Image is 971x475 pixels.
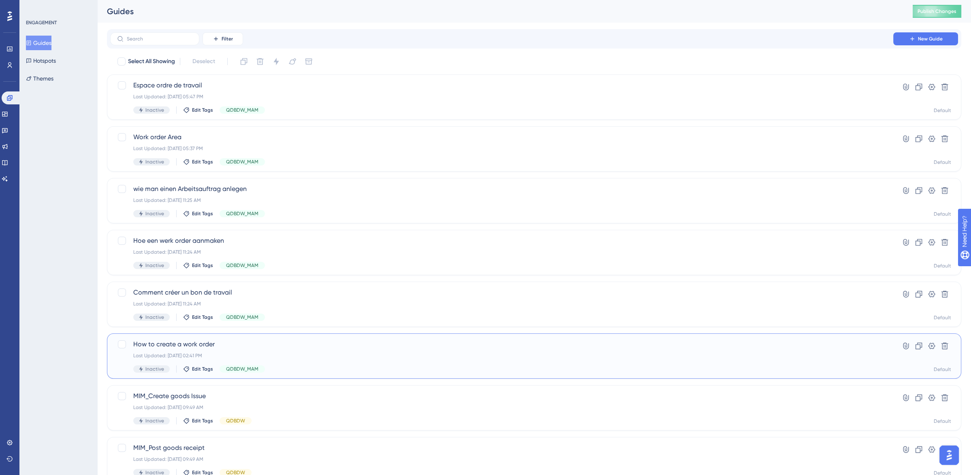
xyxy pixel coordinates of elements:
[934,107,951,114] div: Default
[127,36,192,42] input: Search
[934,263,951,269] div: Default
[133,391,870,401] span: MIM_Create goods Issue
[133,456,870,462] div: Last Updated: [DATE] 09:49 AM
[133,404,870,411] div: Last Updated: [DATE] 09:49 AM
[183,262,213,269] button: Edit Tags
[145,418,164,424] span: Inactive
[192,366,213,372] span: Edit Tags
[133,249,870,255] div: Last Updated: [DATE] 11:24 AM
[133,236,870,246] span: Hoe een werk order aanmaken
[192,210,213,217] span: Edit Tags
[133,93,870,100] div: Last Updated: [DATE] 05:47 PM
[26,36,51,50] button: Guides
[226,418,245,424] span: QDBDW
[145,159,164,165] span: Inactive
[934,366,951,373] div: Default
[26,19,57,26] div: ENGAGEMENT
[183,107,213,113] button: Edit Tags
[222,36,233,42] span: Filter
[145,314,164,320] span: Inactive
[145,210,164,217] span: Inactive
[133,132,870,142] span: Work order Area
[203,32,243,45] button: Filter
[893,32,958,45] button: New Guide
[226,314,258,320] span: QDBDW_MAM
[133,301,870,307] div: Last Updated: [DATE] 11:24 AM
[133,184,870,194] span: wie man einen Arbeitsauftrag anlegen
[145,262,164,269] span: Inactive
[918,8,956,15] span: Publish Changes
[918,36,943,42] span: New Guide
[934,211,951,217] div: Default
[226,107,258,113] span: QDBDW_MAM
[145,366,164,372] span: Inactive
[934,159,951,165] div: Default
[19,2,51,12] span: Need Help?
[226,366,258,372] span: QDBDW_MAM
[226,210,258,217] span: QDBDW_MAM
[133,288,870,297] span: Comment créer un bon de travail
[26,53,56,68] button: Hotspots
[192,262,213,269] span: Edit Tags
[26,71,53,86] button: Themes
[128,57,175,66] span: Select All Showing
[107,6,892,17] div: Guides
[185,54,222,69] button: Deselect
[913,5,961,18] button: Publish Changes
[183,210,213,217] button: Edit Tags
[183,366,213,372] button: Edit Tags
[133,81,870,90] span: Espace ordre de travail
[226,262,258,269] span: QDBDW_MAM
[145,107,164,113] span: Inactive
[937,443,961,467] iframe: UserGuiding AI Assistant Launcher
[192,107,213,113] span: Edit Tags
[133,197,870,204] div: Last Updated: [DATE] 11:25 AM
[183,159,213,165] button: Edit Tags
[192,159,213,165] span: Edit Tags
[934,314,951,321] div: Default
[934,418,951,424] div: Default
[133,443,870,453] span: MIM_Post goods receipt
[192,57,215,66] span: Deselect
[133,145,870,152] div: Last Updated: [DATE] 05:37 PM
[192,314,213,320] span: Edit Tags
[192,418,213,424] span: Edit Tags
[133,352,870,359] div: Last Updated: [DATE] 02:41 PM
[183,314,213,320] button: Edit Tags
[133,339,870,349] span: How to create a work order
[183,418,213,424] button: Edit Tags
[226,159,258,165] span: QDBDW_MAM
